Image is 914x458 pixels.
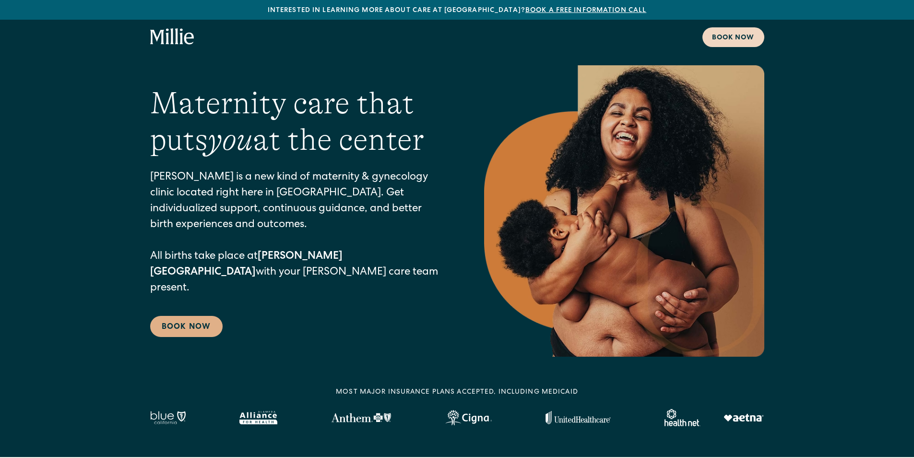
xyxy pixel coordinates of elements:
[150,28,194,46] a: home
[724,414,764,422] img: Aetna logo
[546,411,611,424] img: United Healthcare logo
[150,411,186,424] img: Blue California logo
[208,122,253,157] em: you
[150,316,223,337] a: Book Now
[484,65,764,357] img: Smiling mother with her baby in arms, celebrating body positivity and the nurturing bond of postp...
[702,27,764,47] a: Book now
[445,410,492,425] img: Cigna logo
[331,413,391,422] img: Anthem Logo
[336,387,578,398] div: MOST MAJOR INSURANCE PLANS ACCEPTED, INCLUDING MEDICAID
[665,409,700,426] img: Healthnet logo
[150,85,446,159] h1: Maternity care that puts at the center
[150,170,446,297] p: [PERSON_NAME] is a new kind of maternity & gynecology clinic located right here in [GEOGRAPHIC_DA...
[239,411,277,424] img: Alameda Alliance logo
[525,7,646,14] a: Book a free information call
[712,33,755,43] div: Book now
